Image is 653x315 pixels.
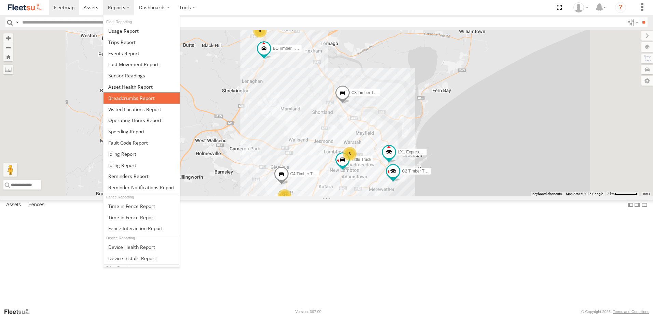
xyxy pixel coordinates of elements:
[103,81,180,92] a: Asset Health Report
[3,52,13,61] button: Zoom Home
[605,192,639,196] button: Map Scale: 2 km per 62 pixels
[532,192,562,196] button: Keyboard shortcuts
[103,115,180,126] a: Asset Operating Hours Report
[3,65,13,74] label: Measure
[103,200,180,212] a: Time in Fences Report
[103,92,180,104] a: Breadcrumbs Report
[351,91,381,95] span: C3 Timber Truck
[3,200,24,210] label: Assets
[14,17,20,27] label: Search Query
[103,148,180,160] a: Idling Report
[103,171,180,182] a: Reminders Report
[103,70,180,81] a: Sensor Readings
[290,171,320,176] span: C4 Timber Truck
[25,200,48,210] label: Fences
[278,189,291,203] div: 7
[581,310,649,314] div: © Copyright 2025 -
[402,169,432,174] span: C2 Timber Truck
[4,308,35,315] a: Visit our Website
[273,46,303,51] span: B1 Timber Truck
[103,59,180,70] a: Last Movement Report
[103,223,180,234] a: Fence Interaction Report
[103,241,180,253] a: Device Health Report
[253,24,267,37] div: 9
[634,200,641,210] label: Dock Summary Table to the Right
[3,163,17,177] button: Drag Pegman onto the map to open Street View
[103,182,180,193] a: Service Reminder Notifications Report
[295,310,321,314] div: Version: 307.00
[571,2,591,13] div: Kelley Adamson
[615,2,626,13] i: ?
[607,192,615,196] span: 2 km
[641,76,653,86] label: Map Settings
[343,147,357,161] div: 6
[7,3,42,12] img: fleetsu-logo-horizontal.svg
[566,192,603,196] span: Map data ©2025 Google
[103,137,180,148] a: Fault Code Report
[103,36,180,48] a: Trips Report
[3,43,13,52] button: Zoom out
[103,104,180,115] a: Visited Locations Report
[103,160,180,171] a: Idling Report
[643,193,650,195] a: Terms (opens in new tab)
[613,310,649,314] a: Terms and Conditions
[103,212,180,223] a: Time in Fences Report
[641,200,648,210] label: Hide Summary Table
[103,126,180,137] a: Fleet Speed Report
[3,33,13,43] button: Zoom in
[103,253,180,264] a: Device Installs Report
[398,150,429,155] span: LX1 Express Ute
[103,25,180,36] a: Usage Report
[351,157,371,162] span: Little Truck
[627,200,634,210] label: Dock Summary Table to the Left
[625,17,640,27] label: Search Filter Options
[103,48,180,59] a: Full Events Report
